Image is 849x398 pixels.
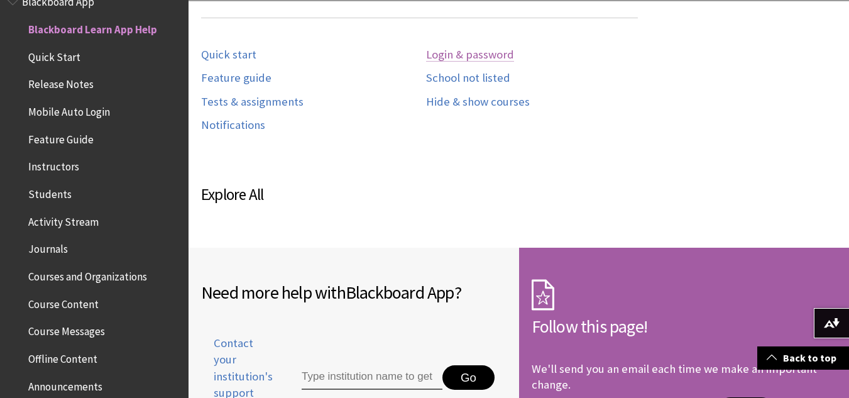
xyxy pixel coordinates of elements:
[5,28,844,39] div: Move To ...
[5,84,844,96] div: Move To ...
[28,184,72,201] span: Students
[28,294,99,311] span: Course Content
[5,16,844,28] div: Sort New > Old
[28,129,94,146] span: Feature Guide
[28,74,94,91] span: Release Notes
[28,101,110,118] span: Mobile Auto Login
[5,50,844,62] div: Options
[28,211,99,228] span: Activity Stream
[28,19,157,36] span: Blackboard Learn App Help
[757,346,849,370] a: Back to top
[5,73,844,84] div: Rename
[28,157,79,174] span: Instructors
[28,239,68,256] span: Journals
[5,5,844,16] div: Sort A > Z
[28,321,105,338] span: Course Messages
[28,348,97,365] span: Offline Content
[5,62,844,73] div: Sign out
[5,39,844,50] div: Delete
[28,266,147,283] span: Courses and Organizations
[28,376,102,393] span: Announcements
[28,47,80,64] span: Quick Start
